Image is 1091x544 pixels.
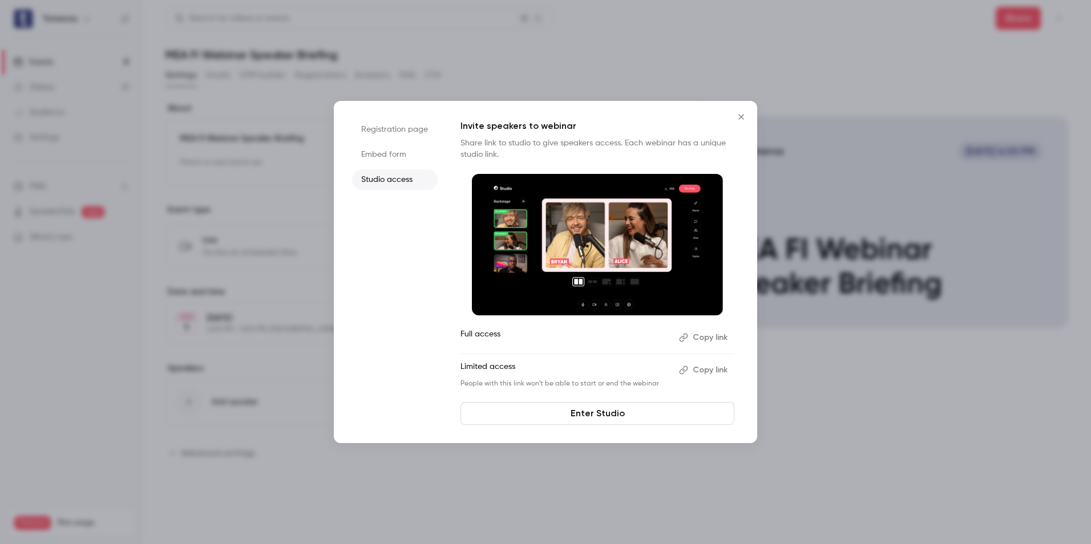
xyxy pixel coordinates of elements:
img: Invite speakers to webinar [472,174,723,315]
p: Invite speakers to webinar [460,119,734,133]
li: Embed form [352,144,438,165]
li: Studio access [352,169,438,190]
p: Share link to studio to give speakers access. Each webinar has a unique studio link. [460,137,734,160]
li: Registration page [352,119,438,140]
p: Limited access [460,361,670,379]
button: Copy link [674,361,734,379]
p: Full access [460,328,670,347]
p: People with this link won't be able to start or end the webinar [460,379,670,388]
button: Copy link [674,328,734,347]
a: Enter Studio [460,402,734,425]
button: Close [730,105,753,128]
